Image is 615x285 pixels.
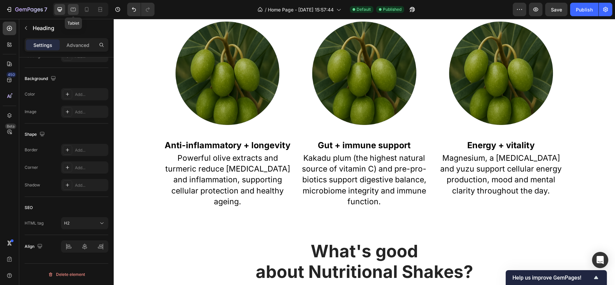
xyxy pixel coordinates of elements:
[186,134,315,188] p: Kakadu plum (the highest natural source of vitamin C) and pre-pro-biotics support digestive balan...
[25,205,33,211] div: SEO
[48,270,85,279] div: Delete element
[75,109,107,115] div: Add...
[357,6,371,12] span: Default
[127,3,155,16] div: Undo/Redo
[512,275,592,281] span: Help us improve GemPages!
[64,221,69,226] span: H2
[75,147,107,153] div: Add...
[61,217,108,229] button: H2
[3,3,50,16] button: 7
[33,42,52,49] p: Settings
[49,121,179,132] p: Anti-inflammatory + longevity
[25,242,44,251] div: Align
[545,3,567,16] button: Save
[25,269,108,280] button: Delete element
[512,274,600,282] button: Show survey - Help us improve GemPages!
[186,121,315,132] p: Gut + immune support
[592,252,608,268] div: Open Intercom Messenger
[25,74,57,83] div: Background
[5,124,16,129] div: Beta
[323,134,452,177] p: Magnesium, a [MEDICAL_DATA] and yuzu support cellular energy production, mood and mental clarity ...
[75,92,107,98] div: Add...
[6,72,16,77] div: 450
[265,6,267,13] span: /
[75,165,107,171] div: Add...
[75,182,107,188] div: Add...
[25,147,38,153] div: Border
[44,5,47,14] p: 7
[25,91,35,97] div: Color
[323,121,452,132] p: Energy + vitality
[25,130,46,139] div: Shape
[268,6,334,13] span: Home Page - [DATE] 15:57:44
[66,42,89,49] p: Advanced
[570,3,598,16] button: Publish
[33,24,106,32] p: Heading
[383,6,401,12] span: Published
[551,7,562,12] span: Save
[114,19,615,285] iframe: Design area
[25,164,38,171] div: Corner
[25,182,40,188] div: Shadow
[25,109,36,115] div: Image
[49,222,452,263] p: What's good about Nutritional Shakes?
[576,6,593,13] div: Publish
[25,220,44,226] div: HTML tag
[49,134,179,188] p: Powerful olive extracts and turmeric reduce [MEDICAL_DATA] and inflammation, supporting cellular ...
